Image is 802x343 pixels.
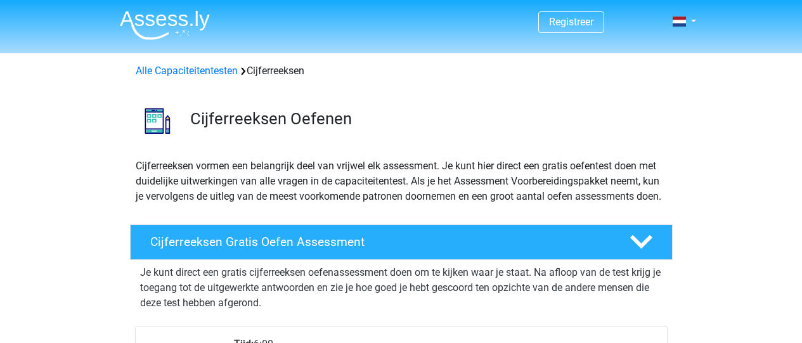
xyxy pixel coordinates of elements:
[190,109,663,129] h3: Cijferreeksen Oefenen
[131,63,672,79] div: Cijferreeksen
[549,16,593,28] a: Registreer
[136,159,667,204] p: Cijferreeksen vormen een belangrijk deel van vrijwel elk assessment. Je kunt hier direct een grat...
[136,65,238,77] a: Alle Capaciteitentesten
[131,94,184,148] img: cijferreeksen
[125,224,678,260] a: Cijferreeksen Gratis Oefen Assessment
[120,10,210,40] img: Assessly
[140,265,663,311] p: Je kunt direct een gratis cijferreeksen oefenassessment doen om te kijken waar je staat. Na afloo...
[150,235,609,249] h4: Cijferreeksen Gratis Oefen Assessment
